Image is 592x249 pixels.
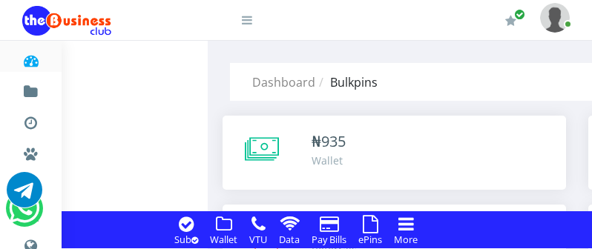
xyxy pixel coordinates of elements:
a: Wallet [205,230,242,247]
small: Sub [174,233,198,246]
a: ePins [354,230,387,247]
a: VTU [245,230,272,247]
span: Renew/Upgrade Subscription [514,9,525,20]
a: Chat for support [9,202,39,226]
img: User [540,3,570,32]
span: 935 [321,131,346,151]
small: Data [279,233,300,246]
div: ₦ [312,130,346,153]
small: VTU [249,233,267,246]
a: International VTU [56,185,180,210]
a: ₦935 Wallet [223,116,566,190]
a: Chat for support [7,183,42,207]
img: Logo [22,6,111,36]
a: Fund wallet [22,71,39,107]
small: ePins [358,233,382,246]
small: More [394,233,418,246]
a: Miscellaneous Payments [22,133,39,169]
a: Dashboard [22,40,39,76]
a: Pay Bills [307,230,351,247]
a: Dashboard [252,74,315,90]
small: Wallet [210,233,237,246]
i: Renew/Upgrade Subscription [505,15,516,27]
a: Data [274,230,304,247]
a: Transactions [22,102,39,138]
div: Wallet [312,153,346,168]
small: Pay Bills [312,233,346,246]
li: Bulkpins [315,73,378,91]
a: Nigerian VTU [56,163,180,188]
a: Sub [170,230,203,247]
